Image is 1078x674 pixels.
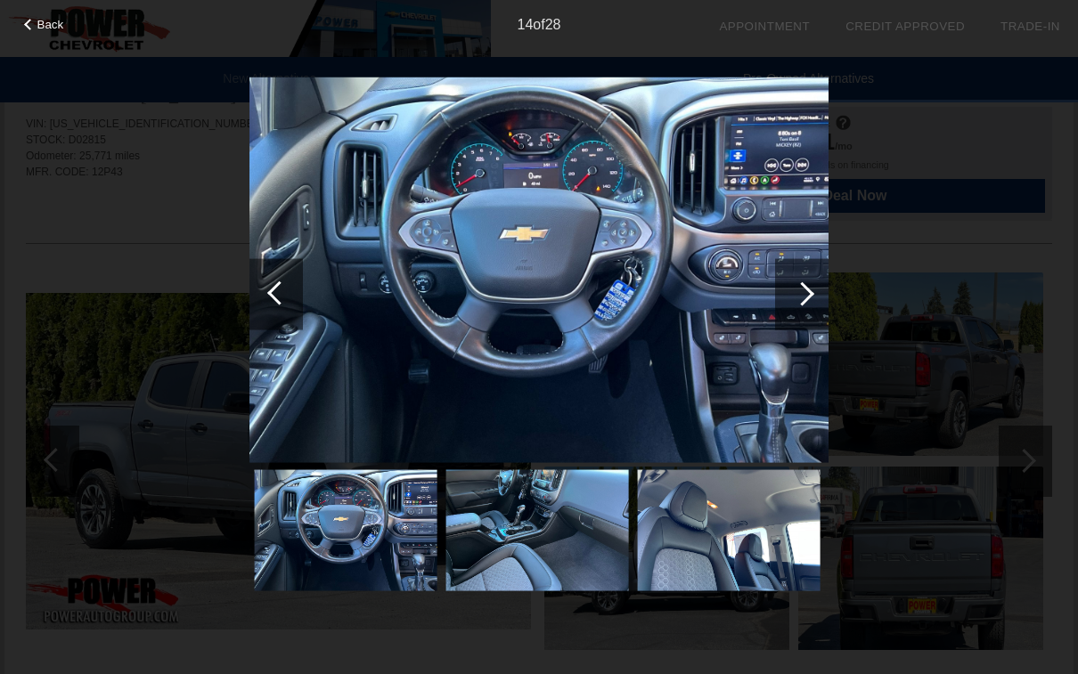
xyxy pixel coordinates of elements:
[545,17,561,32] span: 28
[255,469,437,591] img: 14.jpg
[638,469,821,591] img: 16.jpg
[446,469,629,591] img: 15.jpg
[518,17,534,32] span: 14
[249,77,829,462] img: 14.jpg
[845,20,965,33] a: Credit Approved
[37,18,64,31] span: Back
[1000,20,1060,33] a: Trade-In
[719,20,810,33] a: Appointment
